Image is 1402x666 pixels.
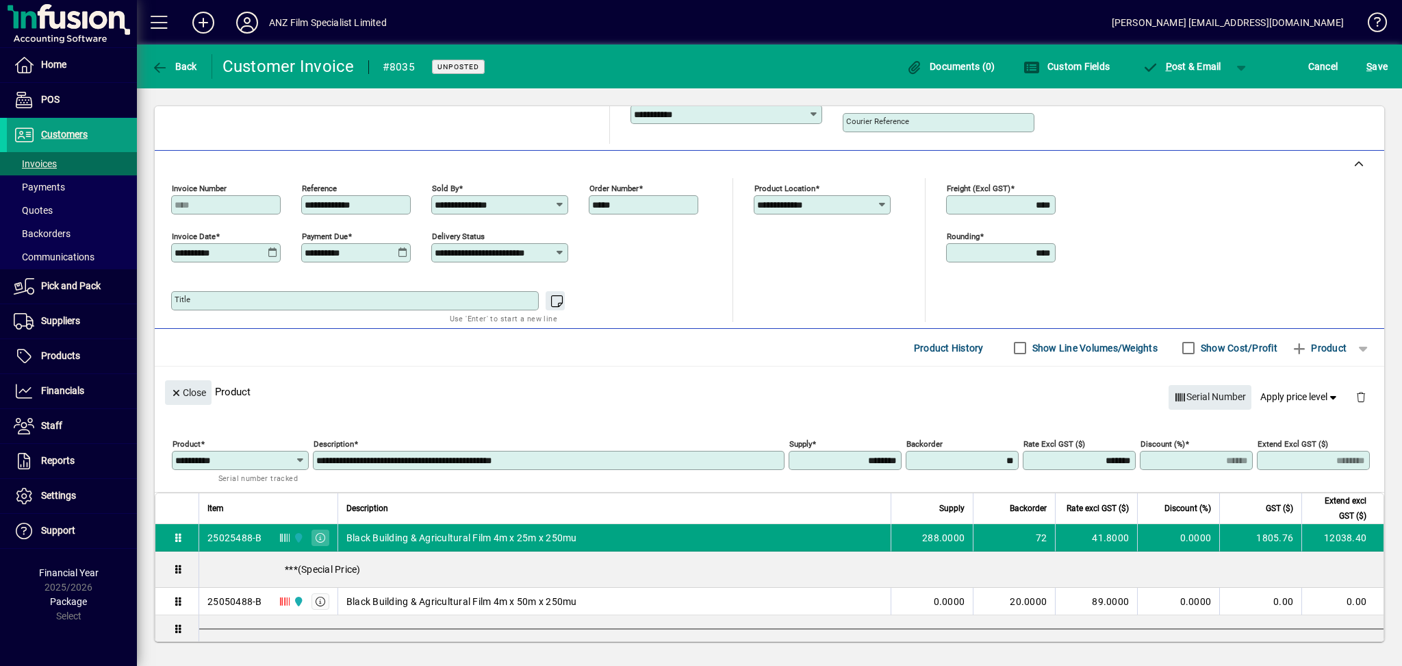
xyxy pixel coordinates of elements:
span: Support [41,525,75,536]
span: AKL Warehouse [290,530,305,545]
span: Products [41,350,80,361]
span: S [1366,61,1372,72]
a: Settings [7,479,137,513]
button: Save [1363,54,1391,79]
span: Close [170,382,206,404]
a: Knowledge Base [1358,3,1385,47]
mat-label: Sold by [432,184,459,193]
div: 25050488-B [207,595,262,608]
div: 41.8000 [1064,531,1129,545]
span: Extend excl GST ($) [1310,493,1366,523]
mat-hint: Serial number tracked [218,470,298,486]
a: Invoices [7,152,137,175]
span: Supply [939,501,965,516]
span: Reports [41,455,75,466]
a: Home [7,48,137,82]
div: 25025488-B [207,531,262,545]
a: Backorders [7,222,137,245]
span: ost & Email [1142,61,1221,72]
span: Pick and Pack [41,280,101,291]
a: Communications [7,245,137,269]
button: Apply price level [1255,385,1345,410]
mat-label: Product location [754,184,815,193]
mat-label: Discount (%) [1140,439,1185,449]
span: Financial Year [39,567,99,578]
mat-label: Description [314,439,354,449]
span: Rate excl GST ($) [1067,501,1129,516]
span: Customers [41,129,88,140]
span: 0.0000 [934,595,965,608]
mat-label: Payment due [302,232,348,241]
div: [PERSON_NAME] [EMAIL_ADDRESS][DOMAIN_NAME] [1112,12,1344,34]
span: Discount (%) [1164,501,1211,516]
span: Description [346,501,388,516]
span: Suppliers [41,315,80,326]
a: Quotes [7,199,137,222]
span: Cancel [1308,56,1338,77]
td: 0.0000 [1137,588,1219,615]
td: 12038.40 [1301,524,1384,552]
span: Backorders [14,228,71,239]
div: Product [155,367,1384,417]
mat-label: Freight (excl GST) [947,184,1010,193]
button: Documents (0) [903,54,999,79]
span: Product [1291,337,1347,359]
button: Profile [225,10,269,35]
button: Back [148,54,201,79]
span: Black Building & Agricultural Film 4m x 25m x 250mu [346,531,577,545]
app-page-header-button: Delete [1344,391,1377,403]
a: Reports [7,444,137,478]
button: Serial Number [1169,385,1251,410]
span: Black Building & Agricultural Film 4m x 50m x 250mu [346,595,577,608]
td: 0.0000 [1137,524,1219,552]
button: Add [181,10,225,35]
td: 0.00 [1301,588,1384,615]
button: Delete [1344,380,1377,413]
mat-label: Product [173,439,201,449]
span: 288.0000 [922,531,965,545]
span: Payments [14,182,65,193]
mat-label: Rate excl GST ($) [1023,439,1085,449]
mat-label: Supply [789,439,812,449]
div: #8035 [383,56,415,78]
mat-label: Extend excl GST ($) [1258,439,1328,449]
span: Serial Number [1174,386,1246,408]
a: POS [7,83,137,117]
td: 1805.76 [1219,524,1301,552]
div: ANZ Film Specialist Limited [269,12,387,34]
span: Home [41,59,66,70]
mat-hint: Use 'Enter' to start a new line [450,310,557,326]
span: Backorder [1010,501,1047,516]
a: Payments [7,175,137,199]
a: Staff [7,409,137,443]
mat-label: Reference [302,184,337,193]
span: P [1166,61,1172,72]
span: Apply price level [1260,390,1340,404]
span: ave [1366,56,1388,77]
div: 89.0000 [1064,595,1129,608]
span: Invoices [14,158,57,169]
mat-label: Invoice number [172,184,227,193]
mat-label: Order number [589,184,639,193]
mat-label: Backorder [906,439,943,449]
a: Products [7,339,137,373]
span: Documents (0) [906,61,995,72]
mat-label: Delivery status [432,232,485,241]
span: Settings [41,490,76,501]
span: Back [151,61,197,72]
mat-label: Invoice date [172,232,216,241]
label: Show Line Volumes/Weights [1030,341,1158,355]
a: Suppliers [7,304,137,338]
a: Pick and Pack [7,269,137,304]
span: AKL Warehouse [290,594,305,609]
app-page-header-button: Close [162,386,215,398]
mat-label: Courier Reference [846,116,909,126]
span: Staff [41,420,62,431]
button: Custom Fields [1020,54,1113,79]
span: POS [41,94,60,105]
span: GST ($) [1266,501,1293,516]
span: 20.0000 [1010,595,1047,608]
span: 72 [1036,531,1047,545]
button: Post & Email [1135,54,1228,79]
td: 0.00 [1219,588,1301,615]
